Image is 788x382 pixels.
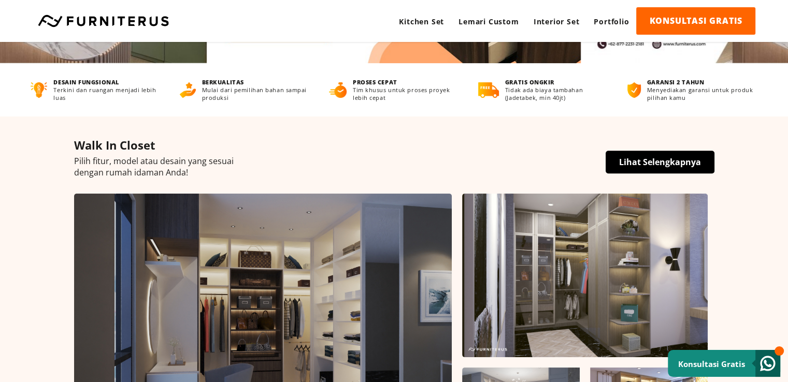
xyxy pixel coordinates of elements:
[668,350,780,377] a: Konsultasi Gratis
[353,86,459,101] p: Tim khusus untuk proses proyek lebih cepat
[636,7,755,35] a: KONSULTASI GRATIS
[53,86,160,101] p: Terkini dan ruangan menjadi lebih luas
[627,82,641,98] img: bergaransi.png
[462,194,708,357] img: 05.jpg
[202,86,310,101] p: Mulai dari pemilihan bahan sampai produksi
[74,137,714,153] h4: Walk In Closet
[678,359,745,369] small: Konsultasi Gratis
[586,7,636,36] a: Portfolio
[478,82,499,98] img: gratis-ongkir.png
[505,86,608,101] p: Tidak ada biaya tambahan (Jadetabek, min 40jt)
[202,78,310,86] h4: BERKUALITAS
[53,78,160,86] h4: DESAIN FUNGSIONAL
[392,7,451,36] a: Kitchen Set
[180,82,196,98] img: berkualitas.png
[606,151,714,173] a: Lihat Selengkapnya
[31,82,48,98] img: desain-fungsional.png
[74,155,714,178] p: Pilih fitur, model atau desain yang sesuai dengan rumah idaman Anda!
[451,7,526,36] a: Lemari Custom
[353,78,459,86] h4: PROSES CEPAT
[505,78,608,86] h4: GRATIS ONGKIR
[526,7,587,36] a: Interior Set
[647,86,757,101] p: Menyediakan garansi untuk produk pilihan kamu
[647,78,757,86] h4: GARANSI 2 TAHUN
